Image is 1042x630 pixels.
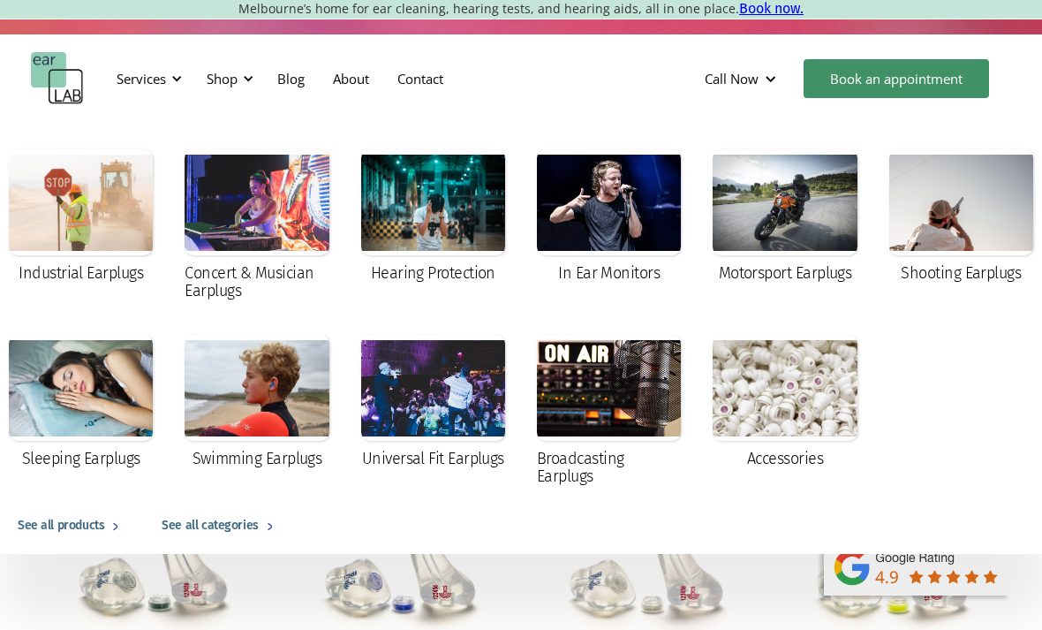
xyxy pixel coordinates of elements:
[352,140,514,294] a: Hearing Protection
[528,326,690,497] a: Broadcasting Earplugs
[185,264,328,300] div: Concert & Musician Earplugs
[705,70,759,87] div: Call Now
[691,52,795,105] div: Call Now
[901,264,1021,282] div: Shooting Earplugs
[558,264,660,282] div: In Ear Monitors
[747,450,823,467] div: Accessories
[22,450,140,467] div: Sleeping Earplugs
[383,53,457,104] a: Contact
[196,52,259,105] div: Shop
[18,515,104,536] div: See all products
[528,140,690,294] a: In Ear Monitors
[880,140,1042,294] a: Shooting Earplugs
[704,326,865,480] a: Accessories
[19,264,143,282] div: Industrial Earplugs
[263,53,319,104] a: Blog
[804,59,989,98] a: Book an appointment
[207,70,238,87] div: Shop
[352,326,514,480] a: Universal Fit Earplugs
[31,52,84,105] a: home
[371,264,495,282] div: Hearing Protection
[719,264,852,282] div: Motorsport Earplugs
[117,70,166,87] div: Services
[362,450,504,467] div: Universal Fit Earplugs
[193,450,322,467] div: Swimming Earplugs
[176,326,337,480] a: Swimming Earplugs
[144,497,298,554] a: See all categories
[162,515,258,536] div: See all categories
[704,140,865,294] a: Motorsport Earplugs
[319,53,383,104] a: About
[106,52,187,105] div: Services
[176,140,337,312] a: Concert & Musician Earplugs
[537,450,681,485] div: Broadcasting Earplugs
